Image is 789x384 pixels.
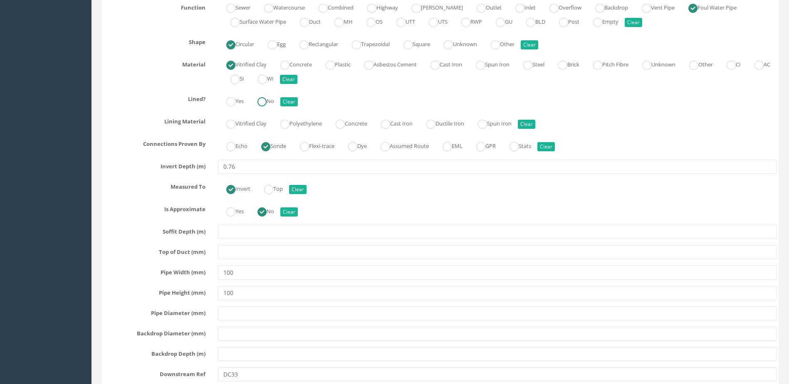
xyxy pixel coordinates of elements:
label: Function [98,1,212,12]
label: Sewer [218,1,250,13]
button: Clear [518,120,535,129]
label: Invert Depth (m) [98,160,212,170]
label: AC [746,58,770,70]
label: No [249,94,274,106]
label: Post [551,15,579,27]
label: WI [250,72,274,84]
label: Lined? [98,92,212,103]
label: Yes [218,204,244,217]
label: Surface Water Pipe [222,15,286,27]
label: Ductile Iron [418,117,464,129]
label: Highway [359,1,398,13]
label: Vent Pipe [633,1,675,13]
button: Clear [280,75,297,84]
label: Spun Iron [467,58,510,70]
label: EML [434,139,463,151]
label: Inlet [507,1,536,13]
label: Empty [585,15,618,27]
label: Brick [550,58,579,70]
label: Measured To [98,180,212,191]
label: UTT [388,15,415,27]
label: Flexi-trace [292,139,334,151]
label: Lining Material [98,115,212,126]
label: Pipe Height (mm) [98,286,212,297]
label: SI [222,72,244,84]
label: UTS [420,15,448,27]
label: Combined [310,1,354,13]
label: Unknown [634,58,675,70]
label: Is Approximate [98,202,212,213]
label: Dye [340,139,367,151]
label: Cast Iron [373,117,413,129]
label: Assumed Route [372,139,429,151]
button: Clear [521,40,538,49]
label: Downstream Ref [98,367,212,378]
label: Plastic [317,58,351,70]
button: Clear [280,97,298,106]
label: Shape [98,35,212,46]
label: Connections Proven By [98,137,212,148]
label: Overflow [541,1,581,13]
label: Backdrop Diameter (mm) [98,327,212,337]
label: Circular [218,37,254,49]
label: Cast Iron [422,58,462,70]
label: Top of Duct (mm) [98,245,212,256]
label: Steel [515,58,544,70]
label: Other [482,37,514,49]
label: Duct [292,15,321,27]
label: [PERSON_NAME] [403,1,463,13]
label: Material [98,58,212,69]
label: Invert [218,182,250,194]
label: GU [487,15,512,27]
label: Outlet [468,1,502,13]
label: Yes [218,94,244,106]
label: Square [395,37,430,49]
label: Polyethylene [272,117,322,129]
label: Rectangular [291,37,338,49]
label: Pipe Width (mm) [98,266,212,276]
label: Soffit Depth (m) [98,225,212,236]
button: Clear [625,18,642,27]
label: Backdrop [587,1,628,13]
label: Asbestos Cement [356,58,417,70]
label: Concrete [272,58,312,70]
label: RWP [453,15,482,27]
label: Other [681,58,713,70]
label: GPR [468,139,496,151]
label: Trapezoidal [344,37,390,49]
label: Pipe Diameter (mm) [98,306,212,317]
label: Stats [501,139,531,151]
label: Egg [260,37,286,49]
label: Foul Water Pipe [680,1,737,13]
button: Clear [280,207,298,217]
label: No [249,204,274,217]
label: Backdrop Depth (m) [98,347,212,358]
label: Spun Iron [470,117,512,129]
label: Vitrified Clay [218,117,267,129]
label: Top [256,182,283,194]
label: Sonde [253,139,286,151]
label: BLD [518,15,545,27]
label: MH [326,15,353,27]
label: Vitrified Clay [218,58,267,70]
button: Clear [537,142,555,151]
label: Echo [218,139,247,151]
label: CI [718,58,741,70]
label: Watercourse [256,1,305,13]
button: Clear [289,185,307,194]
label: OS [358,15,383,27]
label: Unknown [435,37,477,49]
label: Pitch Fibre [585,58,628,70]
label: Concrete [327,117,367,129]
